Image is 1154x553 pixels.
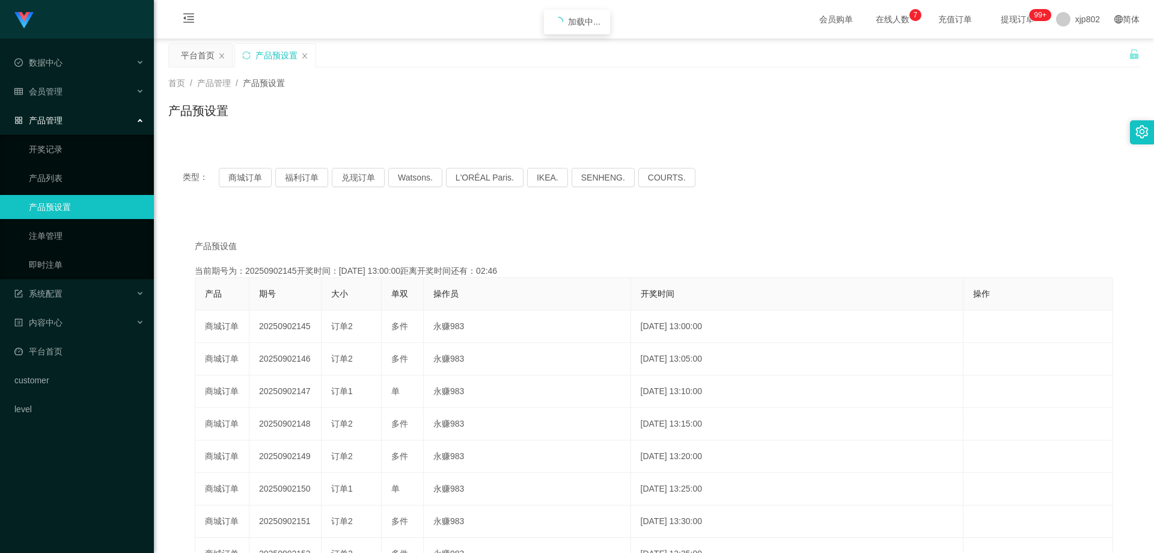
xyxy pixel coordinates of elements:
span: 内容中心 [14,318,63,327]
td: 20250902150 [249,473,322,505]
span: 期号 [259,289,276,298]
sup: 252 [1030,9,1051,21]
td: 20250902145 [249,310,322,343]
a: 产品列表 [29,166,144,190]
td: 永赚983 [424,473,631,505]
span: 大小 [331,289,348,298]
span: 系统配置 [14,289,63,298]
a: 图标: dashboard平台首页 [14,339,144,363]
td: [DATE] 13:10:00 [631,375,963,408]
button: 商城订单 [219,168,272,187]
td: [DATE] 13:00:00 [631,310,963,343]
span: 多件 [391,451,408,461]
span: 订单2 [331,354,353,363]
span: 类型： [183,168,219,187]
i: 图标: unlock [1129,49,1140,60]
button: SENHENG. [572,168,635,187]
td: [DATE] 13:30:00 [631,505,963,538]
span: 产品 [205,289,222,298]
span: 操作 [973,289,990,298]
span: 数据中心 [14,58,63,67]
span: 产品管理 [197,78,231,88]
span: 会员管理 [14,87,63,96]
a: 即时注单 [29,253,144,277]
a: 开奖记录 [29,137,144,161]
i: 图标: profile [14,318,23,327]
td: 商城订单 [195,375,249,408]
i: 图标: table [14,87,23,96]
div: 产品预设置 [255,44,298,67]
span: 产品管理 [14,116,63,125]
td: [DATE] 13:05:00 [631,343,963,375]
td: 商城订单 [195,440,249,473]
td: [DATE] 13:20:00 [631,440,963,473]
td: [DATE] 13:15:00 [631,408,963,440]
span: 多件 [391,419,408,428]
i: 图标: appstore-o [14,116,23,125]
td: 永赚983 [424,505,631,538]
td: 永赚983 [424,408,631,440]
td: 20250902148 [249,408,322,440]
i: 图标: sync [242,51,251,60]
td: 20250902146 [249,343,322,375]
td: 商城订单 [195,310,249,343]
td: 20250902149 [249,440,322,473]
span: 订单1 [331,484,353,493]
a: 注单管理 [29,224,144,248]
td: 商城订单 [195,473,249,505]
span: 订单2 [331,451,353,461]
a: customer [14,368,144,392]
td: 商城订单 [195,343,249,375]
span: 多件 [391,321,408,331]
td: 20250902151 [249,505,322,538]
a: 产品预设置 [29,195,144,219]
td: 商城订单 [195,408,249,440]
td: 商城订单 [195,505,249,538]
span: 开奖时间 [641,289,674,298]
span: 操作员 [433,289,459,298]
span: 订单1 [331,386,353,396]
i: 图标: close [218,52,225,60]
span: / [236,78,238,88]
span: 加载中... [568,17,600,26]
div: 当前期号为：20250902145开奖时间：[DATE] 13:00:00距离开奖时间还有：02:46 [195,265,1113,277]
button: L'ORÉAL Paris. [446,168,524,187]
td: 永赚983 [424,310,631,343]
span: 单 [391,386,400,396]
span: / [190,78,192,88]
span: 首页 [168,78,185,88]
td: 永赚983 [424,343,631,375]
span: 订单2 [331,516,353,526]
td: 永赚983 [424,375,631,408]
span: 提现订单 [995,15,1040,23]
img: logo.9652507e.png [14,12,34,29]
button: COURTS. [638,168,695,187]
i: 图标: check-circle-o [14,58,23,67]
i: icon: loading [554,17,563,26]
span: 产品预设值 [195,240,237,253]
button: 福利订单 [275,168,328,187]
span: 单双 [391,289,408,298]
p: 7 [913,9,917,21]
span: 多件 [391,516,408,526]
h1: 产品预设置 [168,102,228,120]
i: 图标: close [301,52,308,60]
div: 平台首页 [181,44,215,67]
span: 在线人数 [870,15,915,23]
i: 图标: setting [1135,125,1149,138]
i: 图标: form [14,289,23,298]
button: Watsons. [388,168,442,187]
span: 多件 [391,354,408,363]
button: 兑现订单 [332,168,385,187]
span: 单 [391,484,400,493]
td: 20250902147 [249,375,322,408]
td: [DATE] 13:25:00 [631,473,963,505]
span: 订单2 [331,321,353,331]
i: 图标: global [1114,15,1123,23]
span: 订单2 [331,419,353,428]
i: 图标: menu-fold [168,1,209,39]
sup: 7 [909,9,921,21]
td: 永赚983 [424,440,631,473]
span: 充值订单 [932,15,978,23]
button: IKEA. [527,168,568,187]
